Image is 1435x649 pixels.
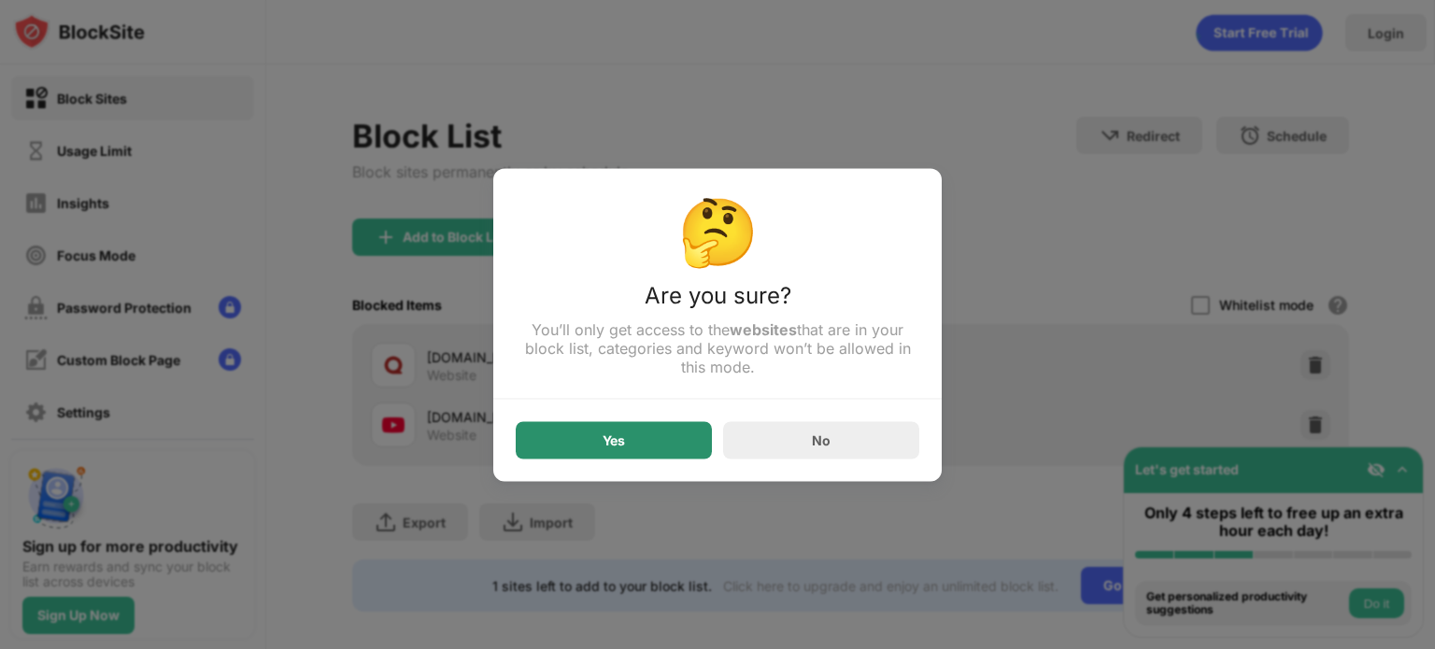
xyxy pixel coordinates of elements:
[516,281,919,319] div: Are you sure?
[516,190,919,270] div: 🤔
[603,432,625,447] div: Yes
[730,319,797,338] strong: websites
[516,319,919,375] div: You’ll only get access to the that are in your block list, categories and keyword won’t be allowe...
[812,432,831,448] div: No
